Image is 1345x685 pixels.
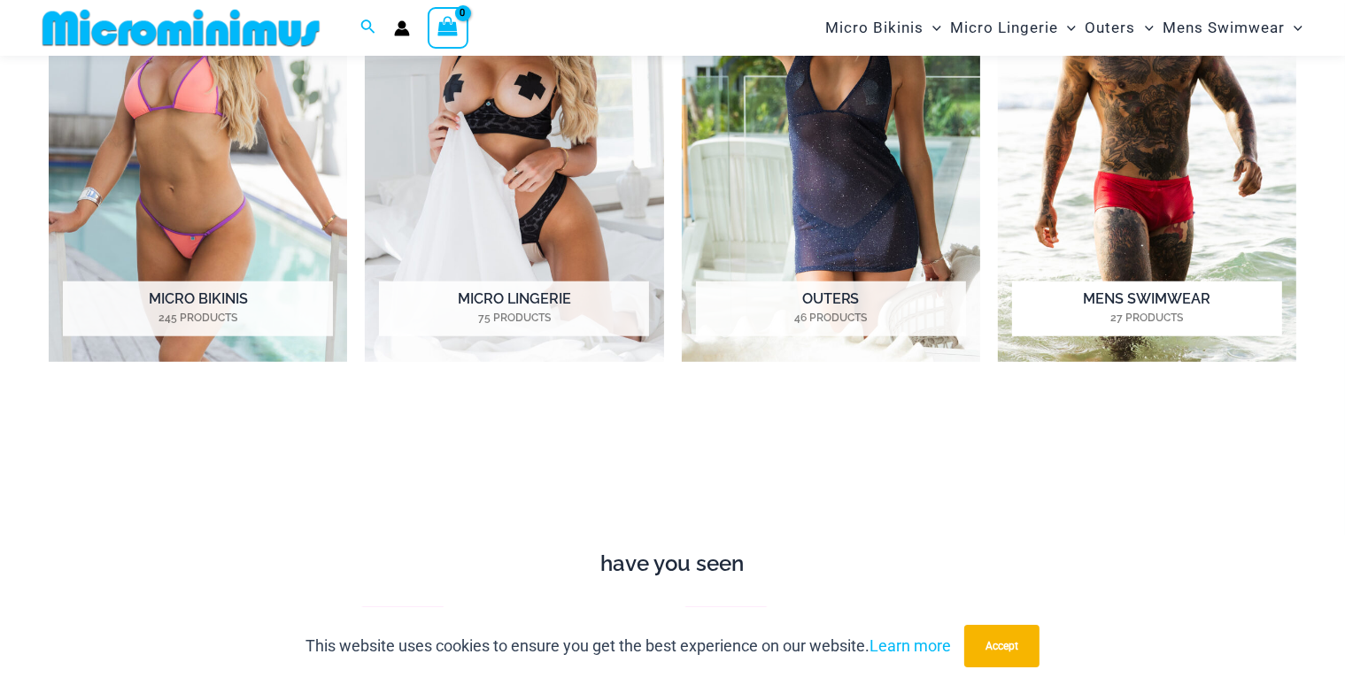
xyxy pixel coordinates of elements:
[360,17,376,39] a: Search icon link
[63,310,333,326] mark: 245 Products
[379,310,649,326] mark: 75 Products
[1012,310,1282,326] mark: 27 Products
[1012,281,1282,336] h2: Mens Swimwear
[305,633,951,659] p: This website uses cookies to ensure you get the best experience on our website.
[1081,5,1158,50] a: OutersMenu ToggleMenu Toggle
[964,625,1040,667] button: Accept
[696,281,966,336] h2: Outers
[379,281,649,336] h2: Micro Lingerie
[821,5,946,50] a: Micro BikinisMenu ToggleMenu Toggle
[818,3,1310,53] nav: Site Navigation
[35,551,1310,577] h4: have you seen
[825,5,924,50] span: Micro Bikinis
[1136,5,1154,50] span: Menu Toggle
[870,636,951,655] a: Learn more
[428,7,468,48] a: View Shopping Cart, empty
[924,5,941,50] span: Menu Toggle
[63,281,333,336] h2: Micro Bikinis
[1158,5,1307,50] a: Mens SwimwearMenu ToggleMenu Toggle
[950,5,1058,50] span: Micro Lingerie
[946,5,1080,50] a: Micro LingerieMenu ToggleMenu Toggle
[1086,5,1136,50] span: Outers
[35,8,327,48] img: MM SHOP LOGO FLAT
[49,409,1296,542] iframe: TrustedSite Certified
[696,310,966,326] mark: 46 Products
[1163,5,1285,50] span: Mens Swimwear
[394,20,410,36] a: Account icon link
[1058,5,1076,50] span: Menu Toggle
[1285,5,1302,50] span: Menu Toggle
